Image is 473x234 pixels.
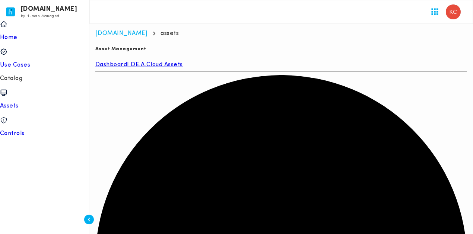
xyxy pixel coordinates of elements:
h6: [DOMAIN_NAME] [21,7,77,12]
a: Cloud Assets [146,62,183,68]
img: invicta.io [6,7,15,16]
span: by Human Managed [21,14,59,18]
p: assets [161,30,179,37]
h5: Asset Management [95,45,467,53]
a: Dashboard [95,62,127,68]
nav: breadcrumb [95,30,467,37]
a: [DOMAIN_NAME] [95,31,147,36]
a: I.DE.A. [127,62,147,68]
img: Kristofferson Campilan [446,4,461,19]
button: User [443,1,464,22]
